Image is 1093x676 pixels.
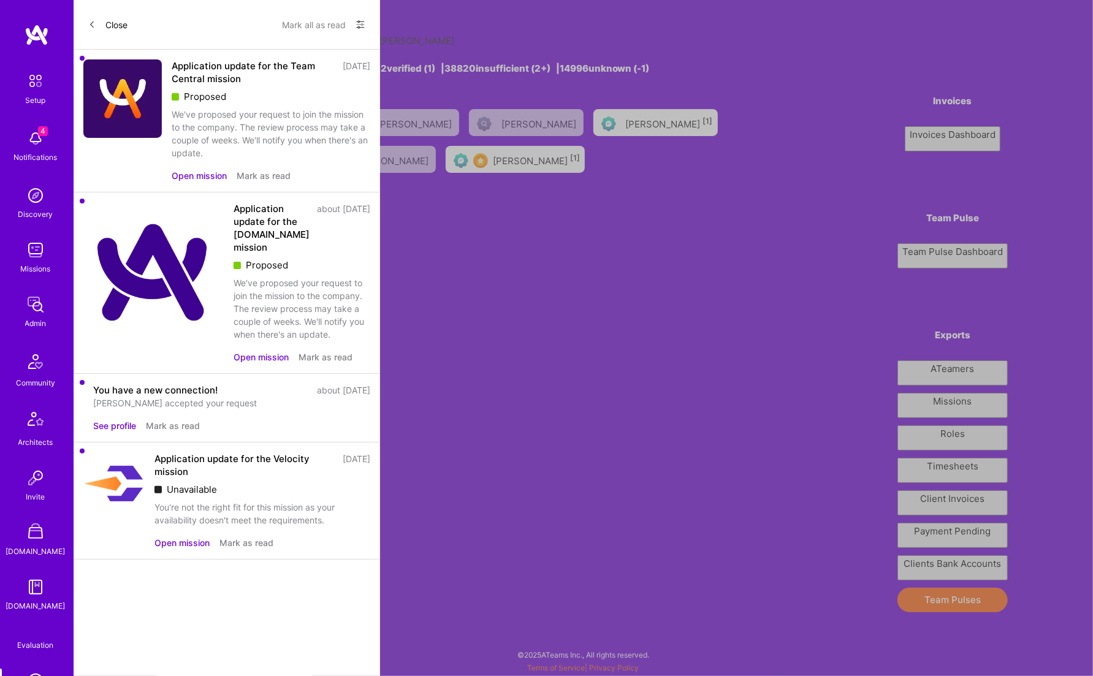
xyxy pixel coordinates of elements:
button: Mark as read [237,169,291,182]
img: Invite [23,466,48,490]
img: Community [21,347,50,376]
div: Proposed [172,90,370,103]
img: Company Logo [83,452,145,514]
div: You have a new connection! [93,384,218,397]
div: [DOMAIN_NAME] [6,599,66,612]
div: Application update for the [DOMAIN_NAME] mission [234,202,310,254]
div: Invite [26,490,45,503]
img: discovery [23,183,48,208]
div: You're not the right fit for this mission as your availability doesn't meet the requirements. [154,501,370,526]
button: Mark as read [146,419,200,432]
div: Application update for the Team Central mission [172,59,335,85]
button: Open mission [172,169,227,182]
img: Company Logo [83,202,224,343]
button: Mark as read [219,536,273,549]
div: Application update for the Velocity mission [154,452,335,478]
div: [DOMAIN_NAME] [6,545,66,558]
div: Unavailable [154,483,370,496]
img: logo [25,24,49,46]
div: Admin [25,317,47,330]
button: Close [88,15,128,34]
div: We've proposed your request to join the mission to the company. The review process may take a cou... [172,108,370,159]
button: Open mission [154,536,210,549]
button: Mark as read [299,351,352,363]
i: icon SelectionTeam [31,629,40,639]
div: We've proposed your request to join the mission to the company. The review process may take a cou... [234,276,370,341]
button: Open mission [234,351,289,363]
div: [DATE] [343,452,370,478]
img: admin teamwork [23,292,48,317]
div: about [DATE] [317,384,370,397]
div: Setup [26,94,46,107]
span: 4 [38,126,48,136]
div: [PERSON_NAME] accepted your request [93,397,370,409]
img: setup [23,68,48,94]
div: Discovery [18,208,53,221]
div: Proposed [234,259,370,272]
div: [DATE] [343,59,370,85]
img: Company Logo [83,59,162,138]
img: Architects [21,406,50,436]
img: guide book [23,575,48,599]
div: Notifications [14,151,58,164]
div: Evaluation [18,639,54,651]
img: bell [23,126,48,151]
div: Architects [18,436,53,449]
button: See profile [93,419,136,432]
img: teamwork [23,238,48,262]
div: Community [16,376,55,389]
div: about [DATE] [317,202,370,254]
img: A Store [23,520,48,545]
div: Missions [21,262,51,275]
button: Mark all as read [282,15,346,34]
